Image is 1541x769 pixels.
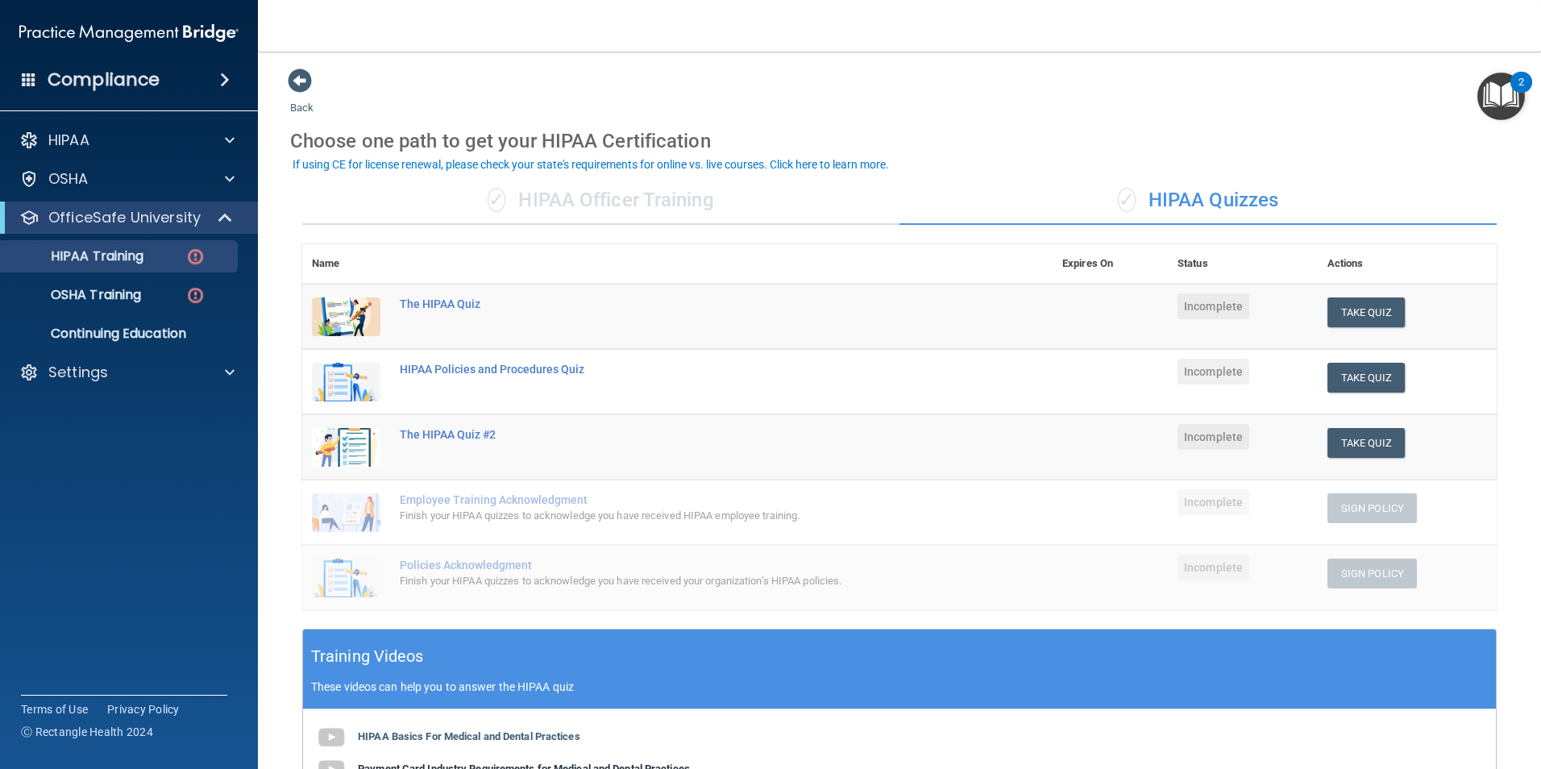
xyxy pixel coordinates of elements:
span: ✓ [488,188,505,212]
iframe: Drift Widget Chat Controller [1262,655,1522,719]
th: Expires On [1053,244,1168,284]
div: Choose one path to get your HIPAA Certification [290,118,1509,164]
th: Name [302,244,390,284]
a: Privacy Policy [107,701,180,717]
button: Take Quiz [1327,428,1405,458]
button: Sign Policy [1327,559,1417,588]
th: Actions [1318,244,1497,284]
div: Policies Acknowledgment [400,559,972,572]
button: Take Quiz [1327,297,1405,327]
p: These videos can help you to answer the HIPAA quiz [311,680,1488,693]
p: OSHA [48,169,89,189]
span: Incomplete [1178,359,1249,384]
span: Incomplete [1178,424,1249,450]
p: HIPAA Training [10,248,143,264]
div: The HIPAA Quiz #2 [400,428,972,441]
img: PMB logo [19,17,239,49]
h4: Compliance [48,69,160,91]
p: OSHA Training [10,287,141,303]
img: danger-circle.6113f641.png [185,285,206,306]
span: Ⓒ Rectangle Health 2024 [21,724,153,740]
button: Take Quiz [1327,363,1405,393]
a: Back [290,82,314,114]
button: Open Resource Center, 2 new notifications [1477,73,1525,120]
h5: Training Videos [311,642,424,671]
p: OfficeSafe University [48,208,201,227]
a: Terms of Use [21,701,88,717]
span: ✓ [1118,188,1136,212]
div: Finish your HIPAA quizzes to acknowledge you have received HIPAA employee training. [400,506,972,526]
span: Incomplete [1178,489,1249,515]
span: Incomplete [1178,555,1249,580]
p: Settings [48,363,108,382]
div: HIPAA Quizzes [899,177,1497,225]
button: Sign Policy [1327,493,1417,523]
a: OSHA [19,169,235,189]
a: OfficeSafe University [19,208,234,227]
div: 2 [1518,82,1524,103]
img: gray_youtube_icon.38fcd6cc.png [315,721,347,754]
th: Status [1168,244,1318,284]
p: HIPAA [48,131,89,150]
button: If using CE for license renewal, please check your state's requirements for online vs. live cours... [290,156,891,173]
div: Employee Training Acknowledgment [400,493,972,506]
div: HIPAA Policies and Procedures Quiz [400,363,972,376]
span: Incomplete [1178,293,1249,319]
div: The HIPAA Quiz [400,297,972,310]
b: HIPAA Basics For Medical and Dental Practices [358,730,580,742]
div: If using CE for license renewal, please check your state's requirements for online vs. live cours... [293,159,889,170]
a: Settings [19,363,235,382]
img: danger-circle.6113f641.png [185,247,206,267]
p: Continuing Education [10,326,231,342]
a: HIPAA [19,131,235,150]
div: Finish your HIPAA quizzes to acknowledge you have received your organization’s HIPAA policies. [400,572,972,591]
div: HIPAA Officer Training [302,177,899,225]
